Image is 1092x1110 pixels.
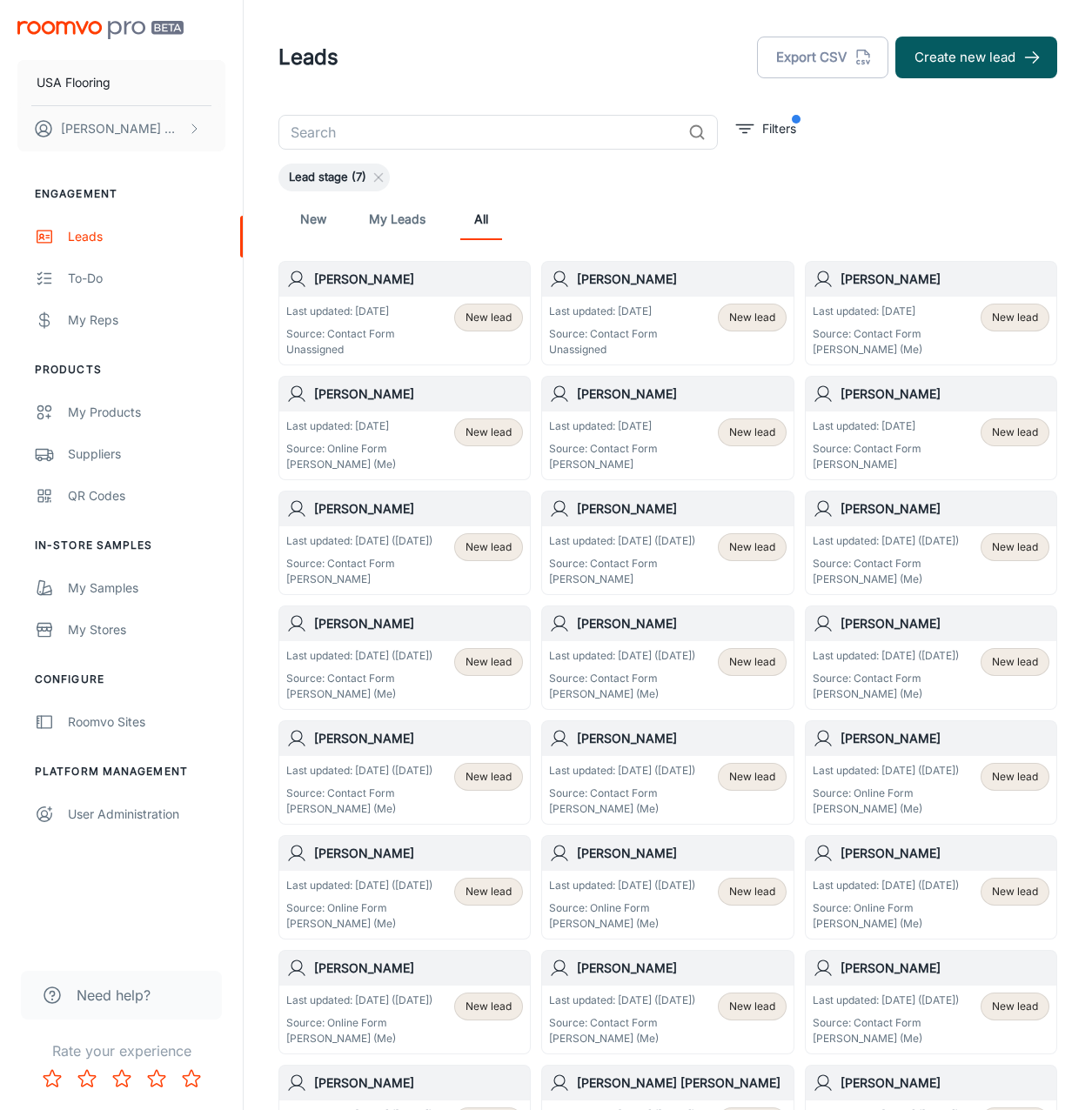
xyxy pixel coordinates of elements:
p: [PERSON_NAME] (Me) [549,686,695,702]
button: Rate 3 star [104,1061,139,1096]
a: [PERSON_NAME]Last updated: [DATE]Source: Contact FormUnassignedNew lead [278,261,531,365]
p: Source: Contact Form [286,671,432,686]
p: [PERSON_NAME] (Me) [813,342,922,358]
p: [PERSON_NAME] [549,572,695,587]
span: New lead [992,769,1038,785]
h6: [PERSON_NAME] [314,844,523,863]
span: New lead [466,999,512,1014]
p: Source: Online Form [813,786,959,801]
p: [PERSON_NAME] (Me) [549,916,695,932]
span: New lead [992,999,1038,1014]
p: Last updated: [DATE] ([DATE]) [549,533,695,549]
div: Suppliers [68,445,225,464]
a: [PERSON_NAME]Last updated: [DATE] ([DATE])Source: Contact Form[PERSON_NAME]New lead [278,491,531,595]
h6: [PERSON_NAME] [314,384,523,404]
button: Rate 5 star [174,1061,209,1096]
p: Source: Online Form [286,1015,432,1031]
h6: [PERSON_NAME] [577,844,786,863]
span: New lead [729,539,775,555]
p: Source: Contact Form [813,441,921,457]
p: Source: Contact Form [549,786,695,801]
p: Last updated: [DATE] [549,418,658,434]
div: My Samples [68,578,225,598]
div: User Administration [68,805,225,824]
p: [PERSON_NAME] (Me) [286,1031,432,1046]
a: [PERSON_NAME]Last updated: [DATE]Source: Contact Form[PERSON_NAME]New lead [541,376,794,480]
p: Filters [762,119,796,138]
span: New lead [729,999,775,1014]
p: Source: Contact Form [549,441,658,457]
p: Last updated: [DATE] [813,418,921,434]
h6: [PERSON_NAME] [841,1073,1049,1093]
p: Source: Contact Form [549,556,695,572]
a: [PERSON_NAME]Last updated: [DATE] ([DATE])Source: Online Form[PERSON_NAME] (Me)New lead [805,835,1057,939]
p: Last updated: [DATE] ([DATE]) [549,878,695,893]
span: New lead [466,310,512,325]
a: [PERSON_NAME]Last updated: [DATE] ([DATE])Source: Online Form[PERSON_NAME] (Me)New lead [278,950,531,1054]
a: [PERSON_NAME]Last updated: [DATE] ([DATE])Source: Online Form[PERSON_NAME] (Me)New lead [278,835,531,939]
div: Leads [68,227,225,246]
h6: [PERSON_NAME] [577,959,786,978]
span: New lead [466,884,512,899]
h6: [PERSON_NAME] [577,614,786,633]
a: [PERSON_NAME]Last updated: [DATE] ([DATE])Source: Contact Form[PERSON_NAME] (Me)New lead [805,491,1057,595]
a: [PERSON_NAME]Last updated: [DATE]Source: Contact Form[PERSON_NAME] (Me)New lead [805,261,1057,365]
h6: [PERSON_NAME] [841,959,1049,978]
span: New lead [992,884,1038,899]
p: Source: Online Form [286,441,396,457]
p: [PERSON_NAME] (Me) [813,916,959,932]
p: [PERSON_NAME] (Me) [813,1031,959,1046]
p: Last updated: [DATE] ([DATE]) [286,878,432,893]
a: [PERSON_NAME]Last updated: [DATE] ([DATE])Source: Contact Form[PERSON_NAME]New lead [541,491,794,595]
p: Rate your experience [14,1040,229,1061]
a: All [460,198,502,240]
p: Last updated: [DATE] [549,304,658,319]
p: Source: Contact Form [286,786,432,801]
div: My Products [68,403,225,422]
p: Last updated: [DATE] ([DATE]) [549,648,695,664]
div: My Reps [68,311,225,330]
p: Last updated: [DATE] ([DATE]) [549,763,695,779]
a: [PERSON_NAME]Last updated: [DATE] ([DATE])Source: Online Form[PERSON_NAME] (Me)New lead [541,835,794,939]
h6: [PERSON_NAME] [577,270,786,289]
p: Last updated: [DATE] ([DATE]) [286,763,432,779]
p: [PERSON_NAME] (Me) [286,916,432,932]
span: New lead [992,654,1038,670]
p: Source: Online Form [286,900,432,916]
p: Last updated: [DATE] ([DATE]) [813,878,959,893]
p: [PERSON_NAME] [286,572,432,587]
p: Source: Contact Form [286,326,395,342]
h6: [PERSON_NAME] [PERSON_NAME] [577,1073,786,1093]
div: Lead stage (7) [278,164,390,191]
a: [PERSON_NAME]Last updated: [DATE] ([DATE])Source: Contact Form[PERSON_NAME] (Me)New lead [541,605,794,710]
p: Last updated: [DATE] ([DATE]) [813,648,959,664]
a: [PERSON_NAME]Last updated: [DATE]Source: Contact Form[PERSON_NAME]New lead [805,376,1057,480]
p: Source: Online Form [813,900,959,916]
h6: [PERSON_NAME] [841,499,1049,518]
p: Last updated: [DATE] [286,418,396,434]
span: New lead [992,310,1038,325]
button: filter [732,115,801,143]
p: [PERSON_NAME] [549,457,658,472]
a: [PERSON_NAME]Last updated: [DATE] ([DATE])Source: Contact Form[PERSON_NAME] (Me)New lead [541,950,794,1054]
h6: [PERSON_NAME] [577,499,786,518]
p: [PERSON_NAME] (Me) [286,686,432,702]
input: Search [278,115,681,150]
h6: [PERSON_NAME] [841,614,1049,633]
span: New lead [729,769,775,785]
img: Roomvo PRO Beta [17,21,184,39]
span: Lead stage (7) [278,169,377,186]
button: Rate 2 star [70,1061,104,1096]
h6: [PERSON_NAME] [841,844,1049,863]
span: New lead [466,425,512,440]
p: [PERSON_NAME] (Me) [549,801,695,817]
p: Last updated: [DATE] ([DATE]) [813,993,959,1008]
p: [PERSON_NAME] Worthington [61,119,184,138]
p: Source: Contact Form [549,326,658,342]
h6: [PERSON_NAME] [314,729,523,748]
button: Rate 1 star [35,1061,70,1096]
p: Last updated: [DATE] [286,304,395,319]
p: Source: Contact Form [549,671,695,686]
p: Last updated: [DATE] ([DATE]) [813,763,959,779]
p: Source: Contact Form [549,1015,695,1031]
